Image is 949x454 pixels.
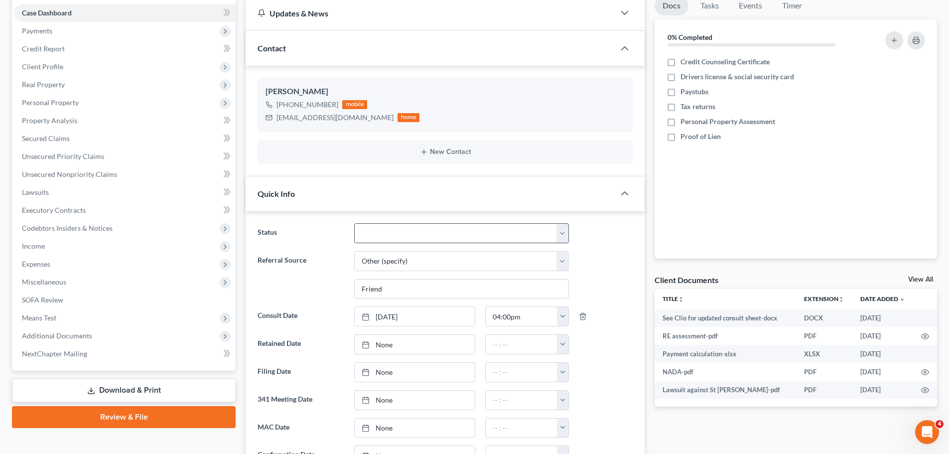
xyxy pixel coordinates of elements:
i: unfold_more [838,297,844,303]
td: [DATE] [852,309,913,327]
span: Personal Property Assessment [680,117,775,127]
span: Drivers license & social security card [680,72,794,82]
a: Unsecured Nonpriority Claims [14,165,236,183]
td: See Clio for updated consult sheet-docx [655,309,796,327]
a: None [355,419,475,438]
i: unfold_more [678,297,684,303]
i: expand_more [899,297,905,303]
span: Expenses [22,260,50,268]
td: [DATE] [852,327,913,345]
span: Additional Documents [22,331,92,340]
input: -- : -- [486,419,557,438]
span: Credit Report [22,44,65,53]
span: Contact [258,43,286,53]
button: New Contact [266,148,625,156]
span: NextChapter Mailing [22,349,87,358]
td: [DATE] [852,345,913,363]
div: Client Documents [655,275,718,285]
span: Income [22,242,45,250]
iframe: Intercom live chat [915,420,939,444]
span: 4 [936,420,944,428]
td: RE assessment-pdf [655,327,796,345]
a: Case Dashboard [14,4,236,22]
a: Titleunfold_more [663,295,684,303]
label: Filing Date [253,362,349,382]
span: Means Test [22,313,56,322]
span: Quick Info [258,189,295,198]
a: NextChapter Mailing [14,345,236,363]
div: [PERSON_NAME] [266,86,625,98]
input: -- : -- [486,363,557,382]
a: View All [908,276,933,283]
div: home [398,113,419,122]
div: Updates & News [258,8,603,18]
span: Tax returns [680,102,715,112]
a: Download & Print [12,379,236,402]
span: Miscellaneous [22,278,66,286]
span: Credit Counseling Certificate [680,57,770,67]
span: Client Profile [22,62,63,71]
a: Review & File [12,406,236,428]
span: Executory Contracts [22,206,86,214]
strong: 0% Completed [668,33,712,41]
td: PDF [796,327,852,345]
td: Payment calculation-xlsx [655,345,796,363]
input: -- : -- [486,307,557,326]
a: None [355,391,475,410]
a: Extensionunfold_more [804,295,844,303]
label: 341 Meeting Date [253,390,349,410]
input: -- : -- [486,391,557,410]
span: Codebtors Insiders & Notices [22,224,113,232]
a: None [355,335,475,354]
span: Unsecured Priority Claims [22,152,104,160]
label: Status [253,223,349,243]
div: [EMAIL_ADDRESS][DOMAIN_NAME] [276,113,394,123]
a: Property Analysis [14,112,236,130]
a: Unsecured Priority Claims [14,148,236,165]
span: SOFA Review [22,296,63,304]
td: NADA-pdf [655,363,796,381]
span: Property Analysis [22,116,77,125]
td: XLSX [796,345,852,363]
input: -- : -- [486,335,557,354]
input: Other Referral Source [355,280,568,299]
a: Lawsuits [14,183,236,201]
a: SOFA Review [14,291,236,309]
a: Credit Report [14,40,236,58]
div: mobile [342,100,367,109]
a: Executory Contracts [14,201,236,219]
span: Real Property [22,80,65,89]
div: [PHONE_NUMBER] [276,100,338,110]
a: None [355,363,475,382]
span: Secured Claims [22,134,70,143]
td: [DATE] [852,381,913,399]
label: Retained Date [253,334,349,354]
span: Personal Property [22,98,79,107]
td: PDF [796,363,852,381]
span: Proof of Lien [680,132,721,142]
td: PDF [796,381,852,399]
span: Lawsuits [22,188,49,196]
a: Date Added expand_more [860,295,905,303]
label: Consult Date [253,306,349,326]
td: Lawsuit against St [PERSON_NAME]-pdf [655,381,796,399]
span: Payments [22,26,52,35]
label: Referral Source [253,251,349,299]
td: [DATE] [852,363,913,381]
a: [DATE] [355,307,475,326]
span: Unsecured Nonpriority Claims [22,170,117,178]
td: DOCX [796,309,852,327]
a: Secured Claims [14,130,236,148]
span: Case Dashboard [22,8,72,17]
span: Paystubs [680,87,708,97]
label: MAC Date [253,418,349,438]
